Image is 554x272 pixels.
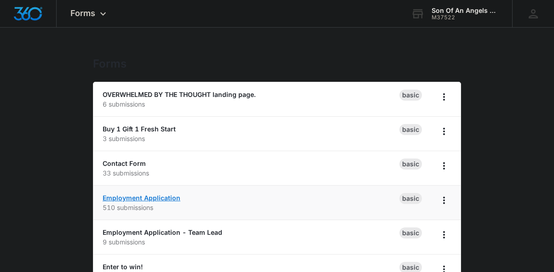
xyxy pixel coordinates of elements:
[399,124,422,135] div: Basic
[103,237,399,247] p: 9 submissions
[437,193,451,208] button: Overflow Menu
[437,124,451,139] button: Overflow Menu
[103,99,399,109] p: 6 submissions
[399,227,422,238] div: Basic
[103,134,399,143] p: 3 submissions
[437,227,451,242] button: Overflow Menu
[399,193,422,204] div: Basic
[103,263,143,271] a: Enter to win!
[399,159,422,170] div: Basic
[432,7,499,14] div: account name
[103,159,146,167] a: Contact Form
[103,91,256,98] a: OVERWHELMED BY THE THOUGHT landing page.
[103,228,222,236] a: Employment Application - Team Lead
[70,8,95,18] span: Forms
[103,203,399,212] p: 510 submissions
[432,14,499,21] div: account id
[93,57,127,71] h1: Forms
[103,194,180,202] a: Employment Application
[399,90,422,101] div: Basic
[103,168,399,178] p: 33 submissions
[437,159,451,173] button: Overflow Menu
[437,90,451,104] button: Overflow Menu
[103,125,176,133] a: Buy 1 Gift 1 Fresh Start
